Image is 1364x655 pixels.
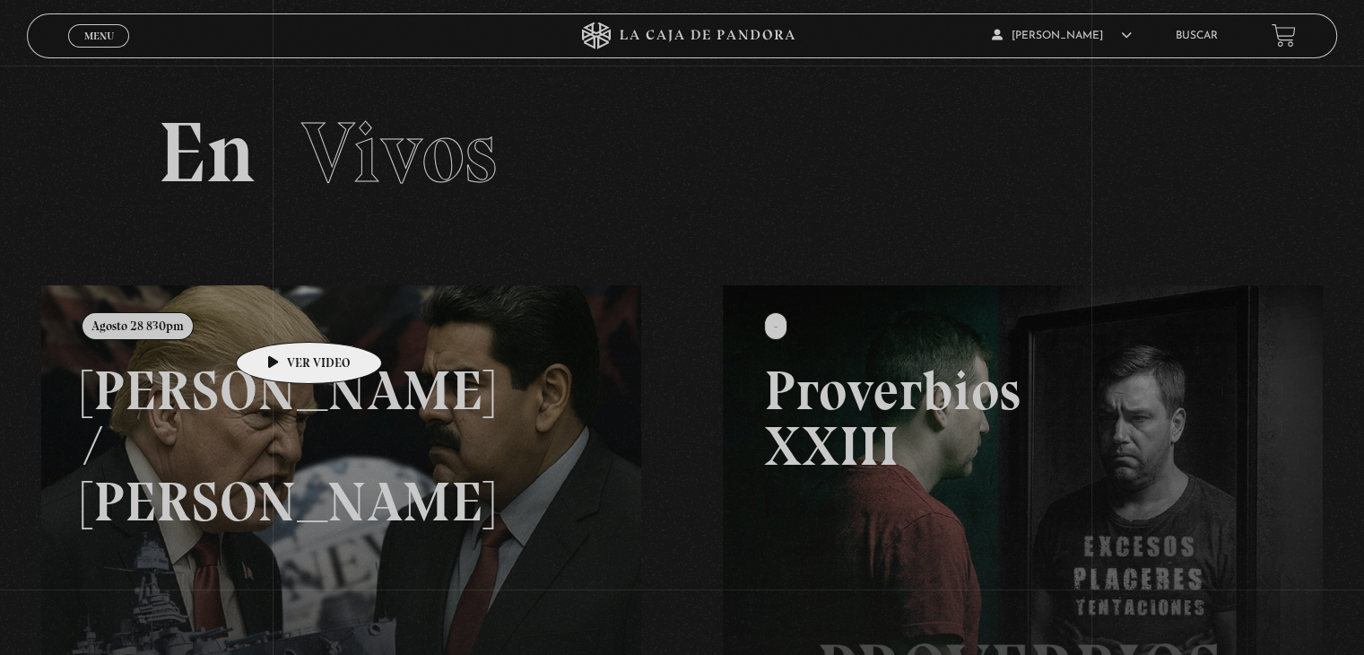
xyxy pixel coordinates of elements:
[158,110,1205,196] h2: En
[78,45,120,57] span: Cerrar
[301,101,497,204] span: Vivos
[992,31,1132,41] span: [PERSON_NAME]
[1176,31,1218,41] a: Buscar
[84,31,114,41] span: Menu
[1272,23,1296,48] a: View your shopping cart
